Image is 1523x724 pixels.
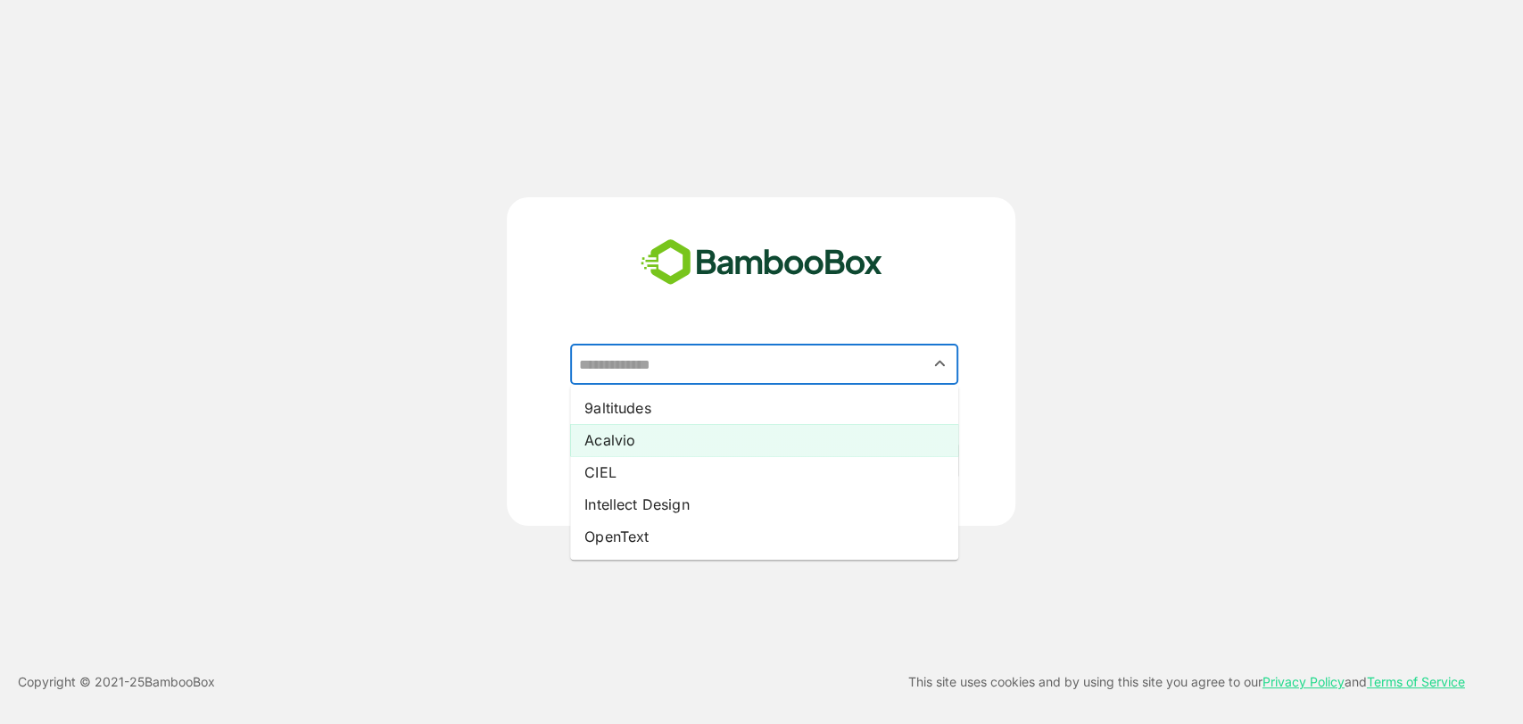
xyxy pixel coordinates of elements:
a: Privacy Policy [1262,674,1345,689]
p: Copyright © 2021- 25 BambooBox [18,671,215,693]
img: bamboobox [631,233,892,292]
a: Terms of Service [1367,674,1465,689]
button: Close [928,352,952,376]
p: This site uses cookies and by using this site you agree to our and [908,671,1465,693]
li: OpenText [570,520,958,553]
li: 9altitudes [570,392,958,424]
li: Acalvio [570,424,958,456]
li: CIEL [570,456,958,488]
li: Intellect Design [570,488,958,520]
